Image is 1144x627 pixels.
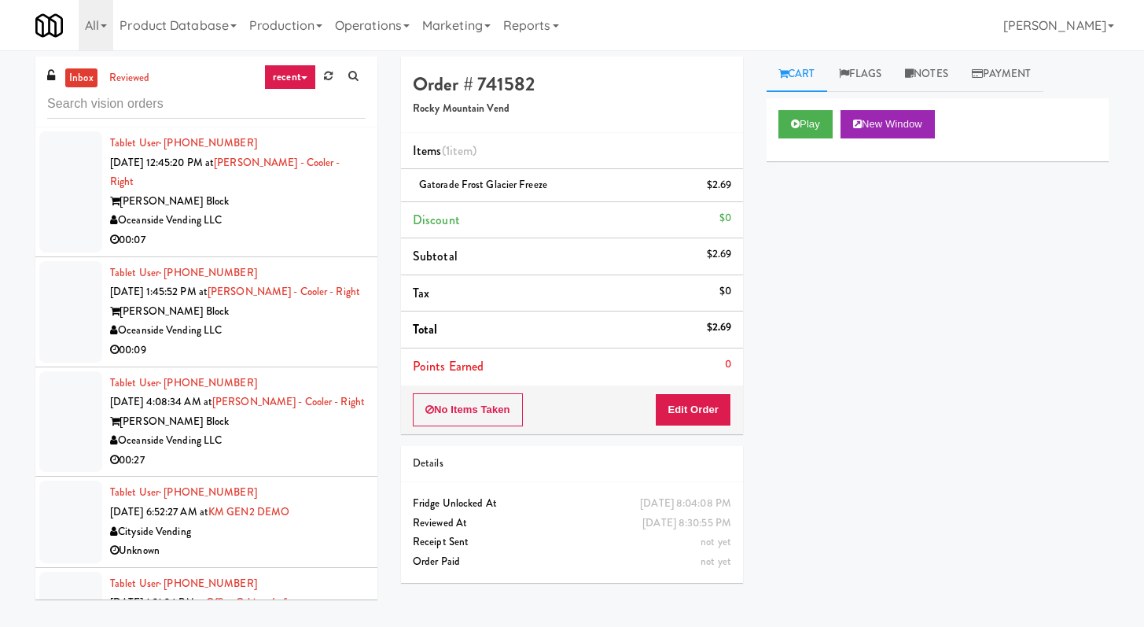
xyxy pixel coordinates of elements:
li: Tablet User· [PHONE_NUMBER][DATE] 4:08:34 AM at[PERSON_NAME] - Cooler - Right[PERSON_NAME] BlockO... [35,367,377,478]
span: [DATE] 12:45:20 PM at [110,155,214,170]
span: Items [413,142,476,160]
li: Tablet User· [PHONE_NUMBER][DATE] 1:45:52 PM at[PERSON_NAME] - Cooler - Right[PERSON_NAME] BlockO... [35,257,377,367]
span: not yet [701,554,731,569]
img: Micromart [35,12,63,39]
div: 00:07 [110,231,366,250]
button: Edit Order [655,393,731,426]
div: $0 [719,282,731,301]
span: · [PHONE_NUMBER] [159,135,257,150]
a: Office Cabinet Left [206,595,290,610]
div: Receipt Sent [413,533,731,552]
a: reviewed [105,68,154,88]
div: 00:09 [110,341,366,360]
a: Cart [767,57,827,92]
div: Unknown [110,541,366,561]
span: [DATE] 6:52:27 AM at [110,504,208,519]
span: [DATE] 1:21:24 PM at [110,595,206,610]
a: Tablet User· [PHONE_NUMBER] [110,135,257,150]
a: Notes [893,57,960,92]
span: not yet [701,534,731,549]
a: inbox [65,68,97,88]
a: Tablet User· [PHONE_NUMBER] [110,485,257,500]
div: [DATE] 8:30:55 PM [642,514,731,533]
a: [PERSON_NAME] - Cooler - Right [208,284,360,299]
a: [PERSON_NAME] - Cooler - Right [212,394,365,409]
span: Subtotal [413,247,458,265]
div: Fridge Unlocked At [413,494,731,514]
span: (1 ) [442,142,477,160]
div: Oceanside Vending LLC [110,431,366,451]
span: Points Earned [413,357,484,375]
div: Order Paid [413,552,731,572]
input: Search vision orders [47,90,366,119]
span: Tax [413,284,429,302]
div: Oceanside Vending LLC [110,211,366,231]
a: Payment [960,57,1043,92]
li: Tablet User· [PHONE_NUMBER][DATE] 12:45:20 PM at[PERSON_NAME] - Cooler - Right[PERSON_NAME] Block... [35,127,377,257]
span: [DATE] 4:08:34 AM at [110,394,212,409]
a: Flags [827,57,894,92]
div: $0 [719,208,731,228]
span: Total [413,320,438,338]
div: Cityside Vending [110,522,366,542]
span: Discount [413,211,460,229]
a: Tablet User· [PHONE_NUMBER] [110,576,257,591]
div: 00:27 [110,451,366,470]
li: Tablet User· [PHONE_NUMBER][DATE] 6:52:27 AM atKM GEN2 DEMOCityside VendingUnknown [35,477,377,567]
div: Oceanside Vending LLC [110,321,366,341]
h4: Order # 741582 [413,74,731,94]
a: KM GEN2 DEMO [208,504,289,519]
a: Tablet User· [PHONE_NUMBER] [110,375,257,390]
div: [PERSON_NAME] Block [110,192,366,212]
div: [PERSON_NAME] Block [110,412,366,432]
span: · [PHONE_NUMBER] [159,485,257,500]
div: $2.69 [707,245,732,264]
div: 0 [725,355,731,374]
h5: Rocky Mountain Vend [413,103,731,115]
a: recent [264,65,316,90]
span: · [PHONE_NUMBER] [159,265,257,280]
span: [DATE] 1:45:52 PM at [110,284,208,299]
div: [PERSON_NAME] Block [110,302,366,322]
button: New Window [841,110,935,138]
div: Details [413,454,731,474]
span: Gatorade Frost Glacier Freeze [419,177,547,192]
div: $2.69 [707,318,732,337]
a: [PERSON_NAME] - Cooler - Right [110,155,340,190]
span: · [PHONE_NUMBER] [159,576,257,591]
ng-pluralize: item [450,142,473,160]
div: [DATE] 8:04:08 PM [640,494,731,514]
button: No Items Taken [413,393,523,426]
div: $2.69 [707,175,732,195]
a: Tablet User· [PHONE_NUMBER] [110,265,257,280]
button: Play [778,110,833,138]
div: Reviewed At [413,514,731,533]
span: · [PHONE_NUMBER] [159,375,257,390]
